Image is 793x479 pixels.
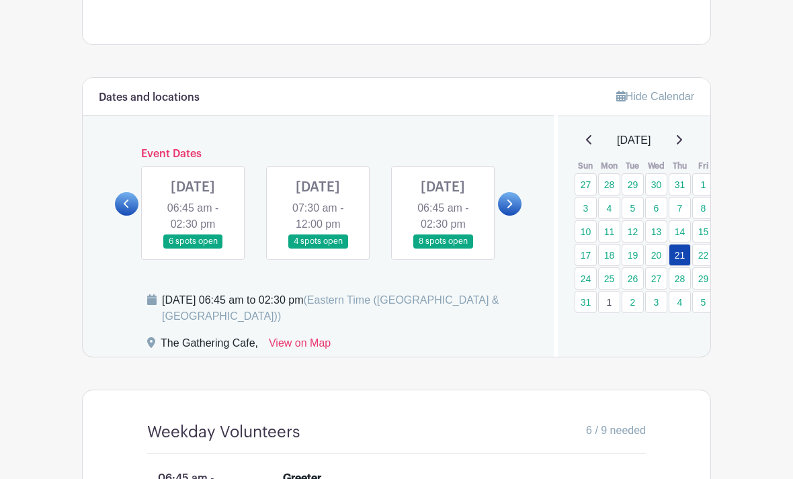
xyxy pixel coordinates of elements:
a: 31 [575,291,597,313]
a: 5 [622,197,644,219]
a: 25 [598,267,620,290]
a: 10 [575,220,597,243]
a: 19 [622,244,644,266]
h6: Dates and locations [99,91,200,104]
h6: Event Dates [138,148,498,161]
a: 4 [598,197,620,219]
a: 4 [669,291,691,313]
a: 14 [669,220,691,243]
a: 28 [669,267,691,290]
span: (Eastern Time ([GEOGRAPHIC_DATA] & [GEOGRAPHIC_DATA])) [162,294,499,322]
th: Tue [621,159,644,173]
a: 26 [622,267,644,290]
a: 8 [692,197,714,219]
a: 21 [669,244,691,266]
a: 29 [692,267,714,290]
a: View on Map [269,335,331,357]
h4: Weekday Volunteers [147,423,300,442]
a: 27 [575,173,597,195]
a: 1 [692,173,714,195]
a: 27 [645,267,667,290]
th: Wed [644,159,668,173]
a: 7 [669,197,691,219]
a: 2 [622,291,644,313]
a: 22 [692,244,714,266]
a: 28 [598,173,620,195]
a: 17 [575,244,597,266]
th: Fri [692,159,715,173]
div: The Gathering Cafe, [161,335,258,357]
a: 29 [622,173,644,195]
a: 6 [645,197,667,219]
a: 3 [645,291,667,313]
a: 11 [598,220,620,243]
a: 12 [622,220,644,243]
th: Sun [574,159,597,173]
a: 18 [598,244,620,266]
th: Mon [597,159,621,173]
a: Hide Calendar [616,91,694,102]
a: 15 [692,220,714,243]
span: [DATE] [617,132,651,148]
a: 24 [575,267,597,290]
a: 20 [645,244,667,266]
div: [DATE] 06:45 am to 02:30 pm [162,292,538,324]
th: Thu [668,159,692,173]
a: 1 [598,291,620,313]
span: 6 / 9 needed [586,423,646,439]
a: 5 [692,291,714,313]
a: 3 [575,197,597,219]
a: 30 [645,173,667,195]
a: 31 [669,173,691,195]
a: 13 [645,220,667,243]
